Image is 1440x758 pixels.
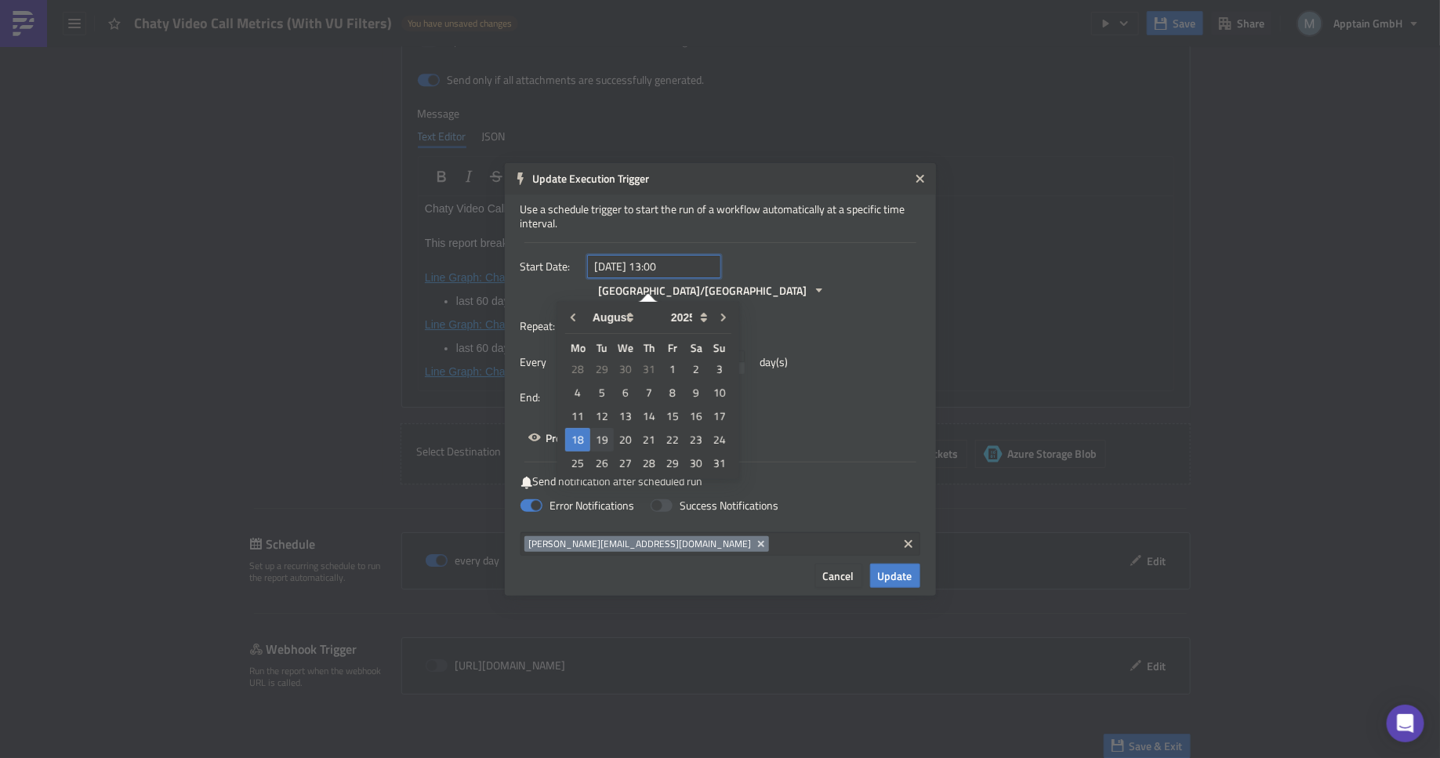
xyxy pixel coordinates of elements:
[668,339,677,356] abbr: Friday
[571,339,586,356] abbr: Monday
[521,350,579,374] label: Every
[590,404,614,428] div: Tue Aug 12 2025
[684,405,708,427] div: 16
[590,405,614,427] div: 12
[684,452,708,474] div: 30
[661,357,684,381] div: Fri Aug 01 2025
[565,382,590,404] div: 4
[637,357,661,381] div: Thu Jul 31 2025
[614,429,637,451] div: 20
[684,404,708,428] div: Sat Aug 16 2025
[637,405,661,427] div: 14
[637,452,661,475] div: Thu Aug 28 2025
[637,381,661,404] div: Thu Aug 07 2025
[1387,705,1424,742] div: Open Intercom Messenger
[909,167,932,190] button: Close
[6,41,749,53] p: This report breaks down video call metrics by RU and VU attributes.
[644,339,655,356] abbr: Thursday
[546,430,684,446] span: Preview next scheduled runs
[614,452,637,475] div: Wed Aug 27 2025
[585,306,663,329] select: Month
[870,564,920,588] button: Update
[565,404,590,428] div: Mon Aug 11 2025
[6,122,437,135] a: Line Graph: Chaty Video Call Count of VU Callmates By RU & VU Platform Last 60 Days
[565,428,590,452] div: 18
[663,306,712,329] select: Year
[713,339,726,356] abbr: Sunday
[597,339,608,356] abbr: Tuesday
[587,255,721,278] input: YYYY-MM-DD HH:mm
[521,499,635,513] label: Error Notifications
[561,306,585,329] button: Go to previous month
[691,339,702,356] abbr: Saturday
[614,404,637,428] div: Wed Aug 13 2025
[521,426,691,450] button: Preview next scheduled runs
[661,429,684,451] div: 22
[590,452,614,474] div: 26
[6,6,749,325] body: Rich Text Area. Press ALT-0 for help.
[637,404,661,428] div: Thu Aug 14 2025
[661,382,684,404] div: 8
[708,357,731,381] div: Sun Aug 03 2025
[661,428,684,452] div: Fri Aug 22 2025
[521,202,920,230] div: Use a schedule trigger to start the run of a workflow automatically at a specific time interval.
[684,382,708,404] div: 9
[637,382,661,404] div: 7
[591,278,833,303] button: [GEOGRAPHIC_DATA]/[GEOGRAPHIC_DATA]
[684,381,708,404] div: Sat Aug 09 2025
[590,428,614,452] div: Tue Aug 19 2025
[521,255,579,278] label: Start Date:
[521,386,579,409] label: End:
[614,358,637,380] div: 30
[661,452,684,475] div: Fri Aug 29 2025
[614,405,637,427] div: 13
[590,429,614,451] div: 19
[684,429,708,451] div: 23
[661,381,684,404] div: Fri Aug 08 2025
[565,452,590,474] div: 25
[6,75,365,88] a: Line Graph: Chaty Video Call Minutes By RU & VU Platform Last 60 Days
[661,404,684,428] div: Fri Aug 15 2025
[712,306,735,329] button: Go to next month
[684,428,708,452] div: Sat Aug 23 2025
[614,357,637,381] div: Wed Jul 30 2025
[532,172,909,186] h6: Update Execution Trigger
[590,358,614,380] div: 29
[565,357,590,381] div: Mon Jul 28 2025
[565,381,590,404] div: Mon Aug 04 2025
[708,452,731,474] div: 31
[618,339,633,356] abbr: Wednesday
[708,429,731,451] div: 24
[878,568,912,584] span: Update
[6,6,749,19] p: Chaty Video Call Metrics (With VU Filters)
[38,99,749,111] li: last 60 days daily total of video call minutes, separated by RU platform (rows)
[651,499,779,513] label: Success Notifications
[590,357,614,381] div: Tue Jul 29 2025
[684,357,708,381] div: Sat Aug 02 2025
[565,358,590,380] div: 28
[565,405,590,427] div: 11
[599,282,807,299] span: [GEOGRAPHIC_DATA]/[GEOGRAPHIC_DATA]
[6,169,410,182] a: Line Graph: Chaty Video Call Average Duration By RU & VU Platform Last 60 Days
[38,193,749,205] li: last 60 days daily average call duration, separated by RU platform (rows)
[755,536,769,552] button: Remove Tag
[708,452,731,475] div: Sun Aug 31 2025
[529,538,752,550] span: [PERSON_NAME][EMAIL_ADDRESS][DOMAIN_NAME]
[684,452,708,475] div: Sat Aug 30 2025
[38,146,749,158] li: last 60 days daily total count of video callmates, separated by RU platform (rows)
[590,452,614,475] div: Tue Aug 26 2025
[708,428,731,452] div: Sun Aug 24 2025
[760,350,789,374] span: day(s)
[565,452,590,475] div: Mon Aug 25 2025
[614,452,637,474] div: 27
[637,429,661,451] div: 21
[565,428,590,452] div: Mon Aug 18 2025
[637,358,661,380] div: 31
[637,428,661,452] div: Thu Aug 21 2025
[708,405,731,427] div: 17
[590,382,614,404] div: 5
[661,405,684,427] div: 15
[708,381,731,404] div: Sun Aug 10 2025
[521,474,920,489] label: Send notification after scheduled run
[614,381,637,404] div: Wed Aug 06 2025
